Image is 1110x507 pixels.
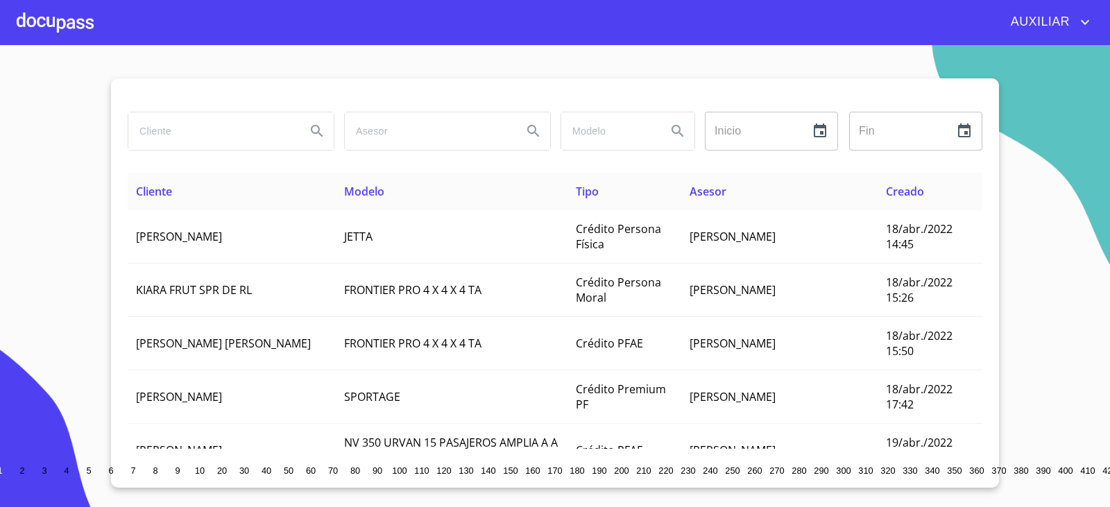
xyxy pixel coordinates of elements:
span: 18/abr./2022 14:45 [886,221,953,252]
button: Search [517,114,550,148]
span: NV 350 URVAN 15 PASAJEROS AMPLIA A A PAQ SEG T M [344,435,558,465]
span: 240 [703,465,717,476]
button: 390 [1032,460,1054,482]
button: 270 [766,460,788,482]
button: 10 [189,460,211,482]
button: 70 [322,460,344,482]
button: 3 [33,460,55,482]
button: 180 [566,460,588,482]
button: 60 [300,460,322,482]
span: [PERSON_NAME] [PERSON_NAME] [136,336,311,351]
span: 18/abr./2022 15:50 [886,328,953,359]
button: 130 [455,460,477,482]
button: Search [300,114,334,148]
span: Crédito PFAE [576,336,643,351]
span: [PERSON_NAME] [690,282,776,298]
span: [PERSON_NAME] [690,389,776,404]
span: Tipo [576,184,599,199]
span: 50 [284,465,293,476]
button: 280 [788,460,810,482]
span: 230 [681,465,695,476]
button: 300 [832,460,855,482]
span: Cliente [136,184,172,199]
span: Crédito Persona Moral [576,275,661,305]
button: 290 [810,460,832,482]
span: 3 [42,465,46,476]
span: 410 [1080,465,1095,476]
button: 140 [477,460,499,482]
span: 210 [636,465,651,476]
span: SPORTAGE [344,389,400,404]
span: 180 [570,465,584,476]
span: 10 [195,465,205,476]
span: 320 [880,465,895,476]
span: 90 [373,465,382,476]
span: JETTA [344,229,373,244]
span: 80 [350,465,360,476]
span: Creado [886,184,924,199]
button: 200 [610,460,633,482]
span: 270 [769,465,784,476]
span: 350 [947,465,962,476]
span: 310 [858,465,873,476]
button: 30 [233,460,255,482]
span: Crédito PFAE [576,442,643,458]
span: Asesor [690,184,726,199]
button: account of current user [1000,11,1093,33]
button: 220 [655,460,677,482]
span: [PERSON_NAME] [690,229,776,244]
input: search [561,112,656,150]
button: 340 [921,460,943,482]
button: 320 [877,460,899,482]
span: [PERSON_NAME] [136,442,222,458]
button: 400 [1054,460,1077,482]
span: 110 [414,465,429,476]
span: 190 [592,465,606,476]
button: 370 [988,460,1010,482]
span: 18/abr./2022 15:26 [886,275,953,305]
span: 7 [130,465,135,476]
button: 160 [522,460,544,482]
span: 2 [19,465,24,476]
span: 400 [1058,465,1073,476]
button: 260 [744,460,766,482]
button: 310 [855,460,877,482]
span: 220 [658,465,673,476]
span: 5 [86,465,91,476]
span: 360 [969,465,984,476]
button: 5 [78,460,100,482]
button: Search [661,114,694,148]
button: 4 [55,460,78,482]
button: 150 [499,460,522,482]
button: 90 [366,460,388,482]
span: 30 [239,465,249,476]
button: 250 [721,460,744,482]
span: 260 [747,465,762,476]
span: 340 [925,465,939,476]
span: 9 [175,465,180,476]
span: 60 [306,465,316,476]
button: 8 [144,460,166,482]
span: 100 [392,465,407,476]
span: [PERSON_NAME] [690,336,776,351]
button: 7 [122,460,144,482]
span: 120 [436,465,451,476]
button: 330 [899,460,921,482]
span: FRONTIER PRO 4 X 4 X 4 TA [344,282,481,298]
span: 380 [1014,465,1028,476]
span: 300 [836,465,851,476]
span: 18/abr./2022 17:42 [886,381,953,412]
span: AUXILIAR [1000,11,1077,33]
span: Modelo [344,184,384,199]
span: Crédito Premium PF [576,381,666,412]
span: [PERSON_NAME] [690,442,776,458]
button: 410 [1077,460,1099,482]
span: 20 [217,465,227,476]
button: 80 [344,460,366,482]
span: 200 [614,465,629,476]
span: KIARA FRUT SPR DE RL [136,282,252,298]
span: 19/abr./2022 13:20 [886,435,953,465]
button: 40 [255,460,277,482]
span: Crédito Persona Física [576,221,661,252]
span: 160 [525,465,540,476]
